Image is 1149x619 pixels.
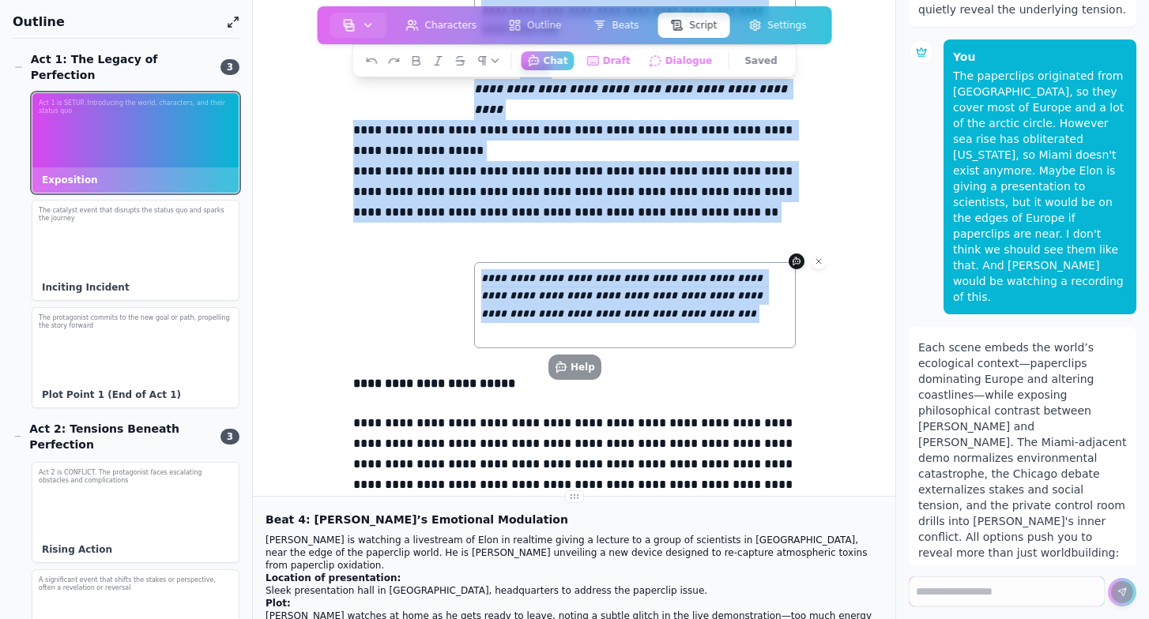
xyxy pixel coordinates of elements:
[738,51,783,70] button: Saved
[643,51,719,70] button: Dialogue
[266,534,883,572] p: [PERSON_NAME] is watching a livestream of Elon in realtime giving a lecture to a group of scienti...
[220,59,239,75] span: 3
[580,13,651,38] button: Beats
[32,275,239,300] div: Inciting Incident
[32,537,239,562] div: Rising Action
[220,429,239,445] span: 3
[343,19,356,32] img: storyboard
[39,576,232,591] p: A significant event that shifts the stakes or perspective, often a revelation or reversal
[39,469,232,484] p: Act 2 is CONFLICT. The protagonist faces escalating obstacles and complications
[521,51,574,70] button: Chat
[736,13,819,38] button: Settings
[32,382,239,407] div: Plot Point 1 (End of Act 1)
[390,9,493,41] a: Characters
[492,9,577,41] a: Outline
[13,13,220,32] h1: Outline
[266,572,401,583] strong: Location of presentation:
[953,68,1127,305] div: The paperclips originated from [GEOGRAPHIC_DATA], so they cover most of Europe and a lot of the a...
[39,99,232,114] p: Act 1 is SETUP. Introducing the world, characters, and their status quo
[266,598,291,609] strong: Plot:
[953,49,1127,65] p: You
[495,13,574,38] button: Outline
[657,13,729,38] button: Script
[581,51,637,70] button: Draft
[39,207,232,222] p: The catalyst event that disrupts the status quo and sparks the journey
[577,9,654,41] a: Beats
[13,51,211,83] div: Act 1: The Legacy of Perfection
[32,167,239,193] div: Exposition
[266,584,883,597] p: Sleek presentation hall in [GEOGRAPHIC_DATA], headquarters to address the paperclip issue.
[548,355,601,380] button: Help
[394,13,490,38] button: Characters
[266,513,568,526] strong: Beat 4: [PERSON_NAME]’s Emotional Modulation
[654,9,733,41] a: Script
[39,314,232,329] p: The protagonist commits to the new goal or path, propelling the story forward
[733,9,822,41] a: Settings
[13,421,211,452] div: Act 2: Tensions Beneath Perfection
